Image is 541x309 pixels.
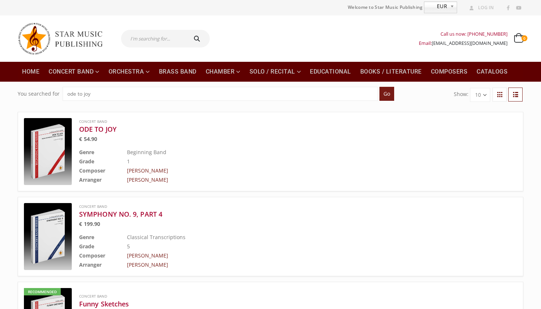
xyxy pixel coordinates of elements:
a: Facebook [503,3,513,13]
a: Composers [427,62,472,82]
a: Concert Band [79,204,107,209]
a: Home [18,62,44,82]
form: Show: [454,88,490,102]
a: Log In [467,3,494,13]
a: Catalogs [472,62,512,82]
div: Email: [419,39,508,48]
a: Brass Band [155,62,201,82]
bdi: 199.90 [79,220,100,227]
td: 1 [127,157,480,166]
b: Grade [79,243,94,250]
a: Concert Band [79,119,107,124]
b: Arranger [79,176,102,183]
a: Orchestra [104,62,154,82]
a: SYMPHONY NO. 9, PART 4 [79,210,480,219]
a: Concert Band [44,62,104,82]
a: ODE TO JOY [79,125,480,134]
div: You searched for [18,87,60,101]
b: Arranger [79,261,102,268]
span: 0 [521,35,527,41]
a: Educational [305,62,356,82]
b: Genre [79,149,94,156]
a: [PERSON_NAME] [127,176,168,183]
td: Beginning Band [127,148,480,157]
input: I'm searching for... [121,30,186,47]
a: Concert Band [79,294,107,299]
a: [PERSON_NAME] [127,252,168,259]
div: Recommended [24,288,61,295]
a: [EMAIL_ADDRESS][DOMAIN_NAME] [432,40,508,46]
a: Youtube [514,3,523,13]
button: Search [186,30,210,47]
td: Classical Transcriptions [127,232,480,242]
bdi: 54.90 [79,135,97,142]
img: Star Music Publishing [18,19,110,58]
span: € [79,220,82,227]
a: [PERSON_NAME] [127,167,168,174]
span: Welcome to Star Music Publishing [348,2,423,13]
b: Composer [79,252,105,259]
td: 5 [127,242,480,251]
b: Grade [79,158,94,165]
a: Solo / Recital [245,62,305,82]
a: Chamber [201,62,245,82]
a: Books / Literature [356,62,426,82]
a: Funny Sketches [79,299,480,308]
b: Composer [79,167,105,174]
div: Call us now: [PHONE_NUMBER] [419,29,508,39]
span: € [79,135,82,142]
b: Genre [79,234,94,241]
a: [PERSON_NAME] [127,261,168,268]
input: Go [379,87,394,101]
span: EUR [424,2,447,11]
